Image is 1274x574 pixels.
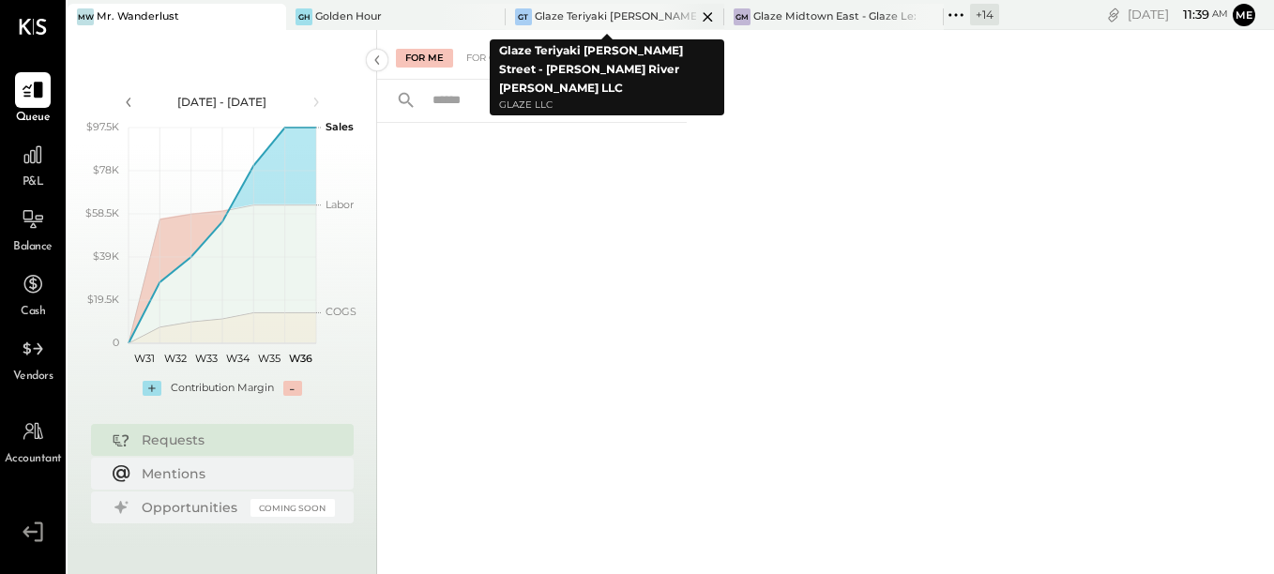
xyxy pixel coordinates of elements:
[5,451,62,468] span: Accountant
[21,304,45,321] span: Cash
[142,430,326,449] div: Requests
[142,498,241,517] div: Opportunities
[13,369,53,385] span: Vendors
[499,43,683,95] b: Glaze Teriyaki [PERSON_NAME] Street - [PERSON_NAME] River [PERSON_NAME] LLC
[133,352,154,365] text: W31
[113,336,119,349] text: 0
[142,464,326,483] div: Mentions
[171,381,274,396] div: Contribution Margin
[258,352,281,365] text: W35
[143,94,302,110] div: [DATE] - [DATE]
[86,120,119,133] text: $97.5K
[164,352,187,365] text: W32
[1,414,65,468] a: Accountant
[753,9,915,24] div: Glaze Midtown East - Glaze Lexington One LLC
[499,98,715,113] p: Glaze LLC
[85,206,119,219] text: $58.5K
[326,120,354,133] text: Sales
[1104,5,1123,24] div: copy link
[734,8,751,25] div: GM
[296,8,312,25] div: GH
[1128,6,1228,23] div: [DATE]
[288,352,311,365] text: W36
[1,331,65,385] a: Vendors
[1,266,65,321] a: Cash
[13,239,53,256] span: Balance
[1,72,65,127] a: Queue
[1233,4,1255,26] button: Me
[396,49,453,68] div: For Me
[1,137,65,191] a: P&L
[97,9,179,24] div: Mr. Wanderlust
[326,305,356,318] text: COGS
[77,8,94,25] div: MW
[195,352,218,365] text: W33
[970,4,999,25] div: + 14
[283,381,302,396] div: -
[87,293,119,306] text: $19.5K
[23,174,44,191] span: P&L
[315,9,382,24] div: Golden Hour
[1212,8,1228,21] span: am
[326,198,354,211] text: Labor
[226,352,250,365] text: W34
[143,381,161,396] div: +
[250,499,335,517] div: Coming Soon
[93,249,119,263] text: $39K
[93,163,119,176] text: $78K
[16,110,51,127] span: Queue
[515,8,532,25] div: GT
[535,9,696,24] div: Glaze Teriyaki [PERSON_NAME] Street - [PERSON_NAME] River [PERSON_NAME] LLC
[457,49,533,68] div: For Client
[1172,6,1209,23] span: 11 : 39
[1,202,65,256] a: Balance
